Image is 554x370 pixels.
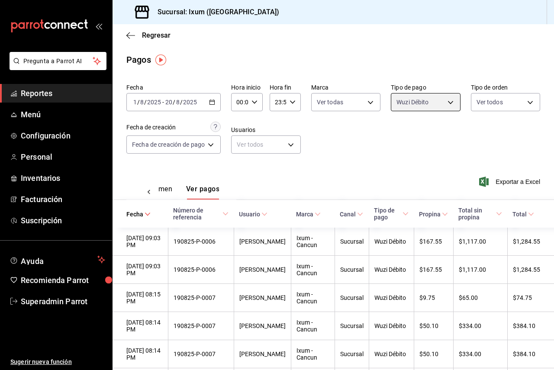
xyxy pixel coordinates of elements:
[513,294,540,301] div: $74.75
[419,266,448,273] div: $167.55
[419,238,448,245] div: $167.55
[458,207,502,221] span: Total sin propina
[231,127,300,133] label: Usuarios
[296,347,329,361] div: Ixum - Cancun
[419,351,448,357] div: $50.10
[296,319,329,333] div: Ixum - Cancun
[459,351,502,357] div: $334.00
[162,99,164,106] span: -
[10,357,105,367] span: Sugerir nueva función
[21,193,105,205] span: Facturación
[419,294,448,301] div: $9.75
[126,291,163,305] div: [DATE] 08:15 PM
[239,351,286,357] div: [PERSON_NAME]
[513,322,540,329] div: $384.10
[174,238,228,245] div: 190825-P-0006
[174,322,228,329] div: 190825-P-0007
[340,351,364,357] div: Sucursal
[21,274,105,286] span: Recomienda Parrot
[239,238,286,245] div: [PERSON_NAME]
[396,98,428,106] span: Wuzi Débito
[296,291,329,305] div: Ixum - Cancun
[239,294,286,301] div: [PERSON_NAME]
[21,87,105,99] span: Reportes
[471,84,540,90] label: Tipo de orden
[126,53,151,66] div: Pagos
[126,235,163,248] div: [DATE] 09:03 PM
[132,185,193,199] div: navigation tabs
[239,322,286,329] div: [PERSON_NAME]
[296,211,321,218] span: Marca
[21,254,94,265] span: Ayuda
[340,238,364,245] div: Sucursal
[95,23,102,29] button: open_drawer_menu
[126,31,171,39] button: Regresar
[151,7,279,17] h3: Sucursal: Ixum ([GEOGRAPHIC_DATA])
[374,207,409,221] span: Tipo de pago
[340,294,364,301] div: Sucursal
[140,99,144,106] input: --
[132,140,205,149] span: Fecha de creación de pago
[340,322,364,329] div: Sucursal
[340,211,363,218] span: Canal
[231,135,300,154] div: Ver todos
[183,99,197,106] input: ----
[174,294,228,301] div: 190825-P-0007
[142,31,171,39] span: Regresar
[21,172,105,184] span: Inventarios
[147,99,161,106] input: ----
[296,235,329,248] div: Ixum - Cancun
[317,98,343,106] span: Ver todas
[374,322,409,329] div: Wuzi Débito
[21,109,105,120] span: Menú
[481,177,540,187] button: Exportar a Excel
[144,99,147,106] span: /
[126,319,163,333] div: [DATE] 08:14 PM
[21,296,105,307] span: Superadmin Parrot
[180,99,183,106] span: /
[133,99,137,106] input: --
[374,266,409,273] div: Wuzi Débito
[270,84,301,90] label: Hora fin
[21,130,105,142] span: Configuración
[165,99,173,106] input: --
[513,238,540,245] div: $1,284.55
[173,99,175,106] span: /
[513,266,540,273] div: $1,284.55
[459,322,502,329] div: $334.00
[10,52,106,70] button: Pregunta a Parrot AI
[419,211,448,218] span: Propina
[126,347,163,361] div: [DATE] 08:14 PM
[186,185,219,199] button: Ver pagos
[155,55,166,65] img: Tooltip marker
[374,238,409,245] div: Wuzi Débito
[173,207,228,221] span: Número de referencia
[174,351,228,357] div: 190825-P-0007
[374,294,409,301] div: Wuzi Débito
[126,123,176,132] div: Fecha de creación
[239,211,267,218] span: Usuario
[174,266,228,273] div: 190825-P-0006
[374,351,409,357] div: Wuzi Débito
[6,63,106,72] a: Pregunta a Parrot AI
[231,84,262,90] label: Hora inicio
[340,266,364,273] div: Sucursal
[126,84,221,90] label: Fecha
[459,238,502,245] div: $1,117.00
[126,211,151,218] span: Fecha
[459,294,502,301] div: $65.00
[296,263,329,277] div: Ixum - Cancun
[239,266,286,273] div: [PERSON_NAME]
[477,98,503,106] span: Ver todos
[23,57,93,66] span: Pregunta a Parrot AI
[459,266,502,273] div: $1,117.00
[126,263,163,277] div: [DATE] 09:03 PM
[176,99,180,106] input: --
[21,215,105,226] span: Suscripción
[512,211,534,218] span: Total
[419,322,448,329] div: $50.10
[137,99,140,106] span: /
[513,351,540,357] div: $384.10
